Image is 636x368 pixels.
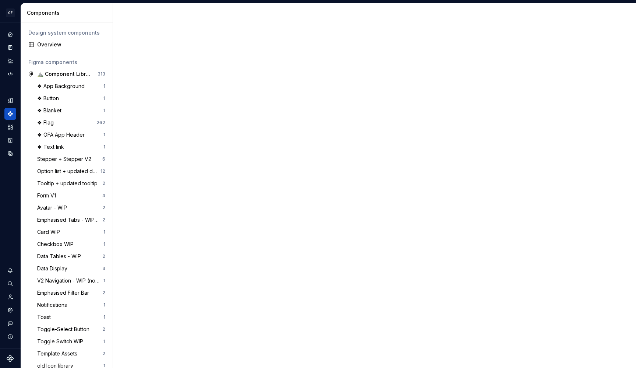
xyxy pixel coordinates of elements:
div: 12 [100,168,105,174]
div: 2 [102,351,105,357]
div: 1 [103,339,105,344]
div: ❖ OFA App Header [37,131,88,139]
div: Option list + updated dropdown menu [37,168,100,175]
div: 1 [103,83,105,89]
div: 1 [103,108,105,113]
div: Data Display [37,265,70,272]
a: Home [4,28,16,40]
div: Stepper + Stepper V2 [37,155,94,163]
a: Tooltip + updated tooltip2 [34,178,108,189]
div: ⛰️ Component Library [37,70,92,78]
div: Emphasised Filter Bar [37,289,92,297]
div: Form V1 [37,192,59,199]
div: ❖ Button [37,95,62,102]
a: ❖ Blanket1 [34,105,108,116]
div: 1 [103,144,105,150]
div: 1 [103,132,105,138]
button: OF [1,5,19,21]
div: Toggle-Select Button [37,326,92,333]
a: Documentation [4,42,16,53]
div: Design system components [28,29,105,36]
div: 2 [102,253,105,259]
a: Data Display3 [34,263,108,274]
div: Checkbox WIP [37,241,77,248]
div: Emphasised Tabs - WIP (not signed off) [37,216,102,224]
a: Data sources [4,148,16,160]
a: ❖ Flag262 [34,117,108,129]
div: Figma components [28,59,105,66]
a: V2 Navigation - WIP (not signed off)1 [34,275,108,287]
a: Emphasised Filter Bar2 [34,287,108,299]
div: 1 [103,278,105,284]
a: Form V14 [34,190,108,201]
a: Option list + updated dropdown menu12 [34,165,108,177]
div: ❖ Blanket [37,107,64,114]
a: Toggle Switch WIP1 [34,336,108,347]
svg: Supernova Logo [7,355,14,362]
button: Notifications [4,264,16,276]
a: Data Tables - WIP2 [34,250,108,262]
a: Emphasised Tabs - WIP (not signed off)2 [34,214,108,226]
div: Data Tables - WIP [37,253,84,260]
a: Template Assets2 [34,348,108,360]
div: 1 [103,229,105,235]
button: Contact support [4,318,16,329]
div: Card WIP [37,228,63,236]
div: Overview [37,41,105,48]
div: Toast [37,313,54,321]
div: Notifications [37,301,70,309]
div: 2 [102,217,105,223]
div: ❖ Flag [37,119,57,126]
div: 2 [102,205,105,211]
a: Toast1 [34,311,108,323]
div: OF [6,8,15,17]
a: Checkbox WIP1 [34,238,108,250]
div: 1 [103,314,105,320]
a: ❖ App Background1 [34,80,108,92]
div: 2 [102,181,105,186]
div: 313 [98,71,105,77]
div: Toggle Switch WIP [37,338,86,345]
a: Invite team [4,291,16,303]
a: ❖ OFA App Header1 [34,129,108,141]
a: ❖ Text link1 [34,141,108,153]
a: Settings [4,304,16,316]
div: 2 [102,290,105,296]
a: Card WIP1 [34,226,108,238]
a: ⛰️ Component Library313 [25,68,108,80]
a: ❖ Button1 [34,92,108,104]
a: Overview [25,39,108,50]
a: Storybook stories [4,134,16,146]
div: 2 [102,326,105,332]
button: Search ⌘K [4,278,16,290]
a: Code automation [4,68,16,80]
div: 1 [103,302,105,308]
div: 3 [102,266,105,271]
a: Components [4,108,16,120]
a: Toggle-Select Button2 [34,323,108,335]
a: Avatar - WIP2 [34,202,108,214]
a: Notifications1 [34,299,108,311]
div: Avatar - WIP [37,204,70,211]
div: ❖ App Background [37,83,88,90]
div: 262 [96,120,105,126]
a: Stepper + Stepper V26 [34,153,108,165]
div: V2 Navigation - WIP (not signed off) [37,277,103,284]
div: 1 [103,241,105,247]
div: ❖ Text link [37,143,67,151]
a: Design tokens [4,95,16,106]
div: Components [27,9,110,17]
a: Analytics [4,55,16,67]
